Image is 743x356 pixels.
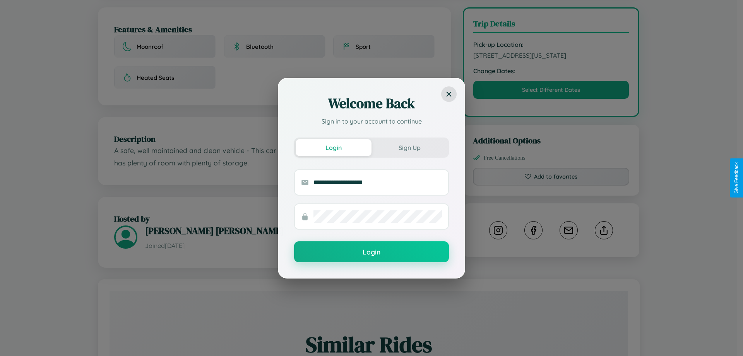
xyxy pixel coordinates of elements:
[371,139,447,156] button: Sign Up
[294,241,449,262] button: Login
[294,94,449,113] h2: Welcome Back
[294,117,449,126] p: Sign in to your account to continue
[296,139,371,156] button: Login
[734,162,739,194] div: Give Feedback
